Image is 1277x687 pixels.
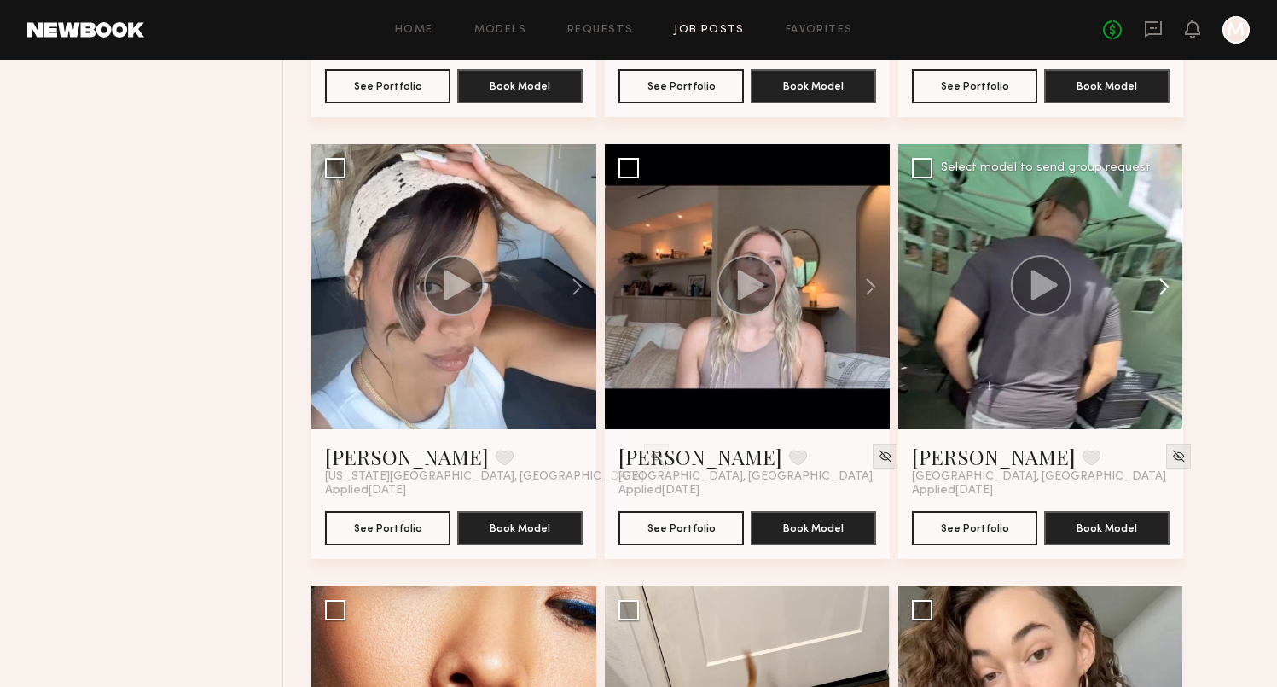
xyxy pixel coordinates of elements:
[786,25,853,36] a: Favorites
[618,484,876,498] div: Applied [DATE]
[325,511,450,545] button: See Portfolio
[325,470,644,484] span: [US_STATE][GEOGRAPHIC_DATA], [GEOGRAPHIC_DATA]
[751,511,876,545] button: Book Model
[1044,511,1170,545] button: Book Model
[751,520,876,534] a: Book Model
[618,443,782,470] a: [PERSON_NAME]
[457,511,583,545] button: Book Model
[474,25,526,36] a: Models
[395,25,433,36] a: Home
[912,470,1166,484] span: [GEOGRAPHIC_DATA], [GEOGRAPHIC_DATA]
[941,162,1151,174] div: Select model to send group request
[457,78,583,92] a: Book Model
[618,69,744,103] button: See Portfolio
[1044,78,1170,92] a: Book Model
[325,69,450,103] button: See Portfolio
[751,69,876,103] button: Book Model
[618,470,873,484] span: [GEOGRAPHIC_DATA], [GEOGRAPHIC_DATA]
[457,69,583,103] button: Book Model
[457,520,583,534] a: Book Model
[878,449,892,463] img: Unhide Model
[567,25,633,36] a: Requests
[618,511,744,545] button: See Portfolio
[1171,449,1186,463] img: Unhide Model
[912,484,1170,498] div: Applied [DATE]
[912,69,1037,103] button: See Portfolio
[325,443,489,470] a: [PERSON_NAME]
[1044,520,1170,534] a: Book Model
[674,25,745,36] a: Job Posts
[1222,16,1250,44] a: M
[325,484,583,498] div: Applied [DATE]
[912,443,1076,470] a: [PERSON_NAME]
[912,511,1037,545] button: See Portfolio
[1044,69,1170,103] button: Book Model
[751,78,876,92] a: Book Model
